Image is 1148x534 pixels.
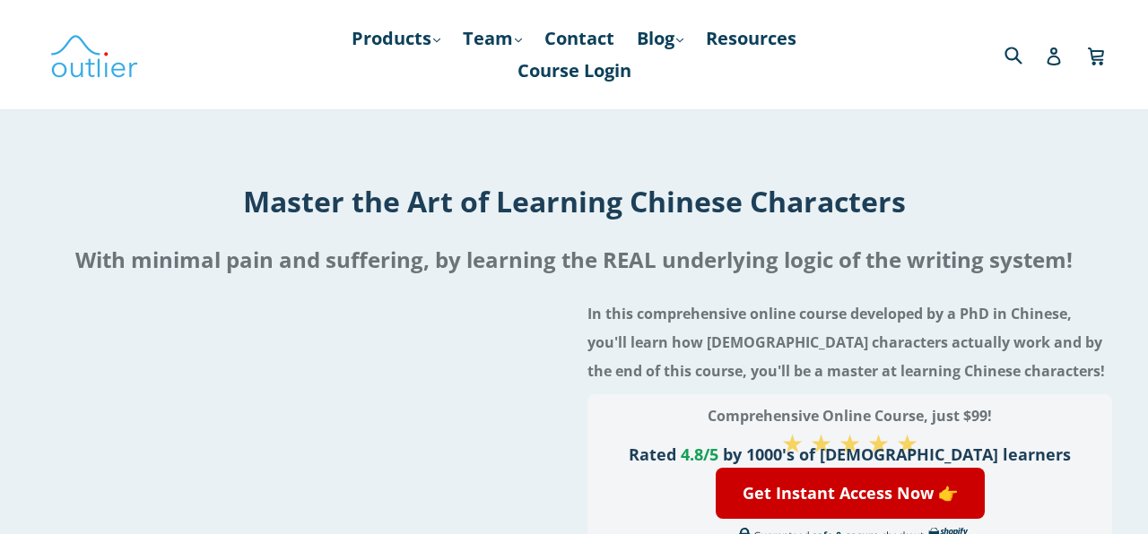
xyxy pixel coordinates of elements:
[629,444,676,465] span: Rated
[343,22,449,55] a: Products
[587,299,1112,385] h4: In this comprehensive online course developed by a PhD in Chinese, you'll learn how [DEMOGRAPHIC_...
[716,468,985,519] a: Get Instant Access Now 👉
[535,22,623,55] a: Contact
[49,29,139,81] img: Outlier Linguistics
[608,401,1091,430] h3: Comprehensive Online Course, just $99!
[509,55,640,87] a: Course Login
[681,444,718,465] span: 4.8/5
[1000,36,1049,73] input: Search
[628,22,692,55] a: Blog
[454,22,531,55] a: Team
[723,444,1071,465] span: by 1000's of [DEMOGRAPHIC_DATA] learners
[697,22,805,55] a: Resources
[781,426,918,460] span: ★ ★ ★ ★ ★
